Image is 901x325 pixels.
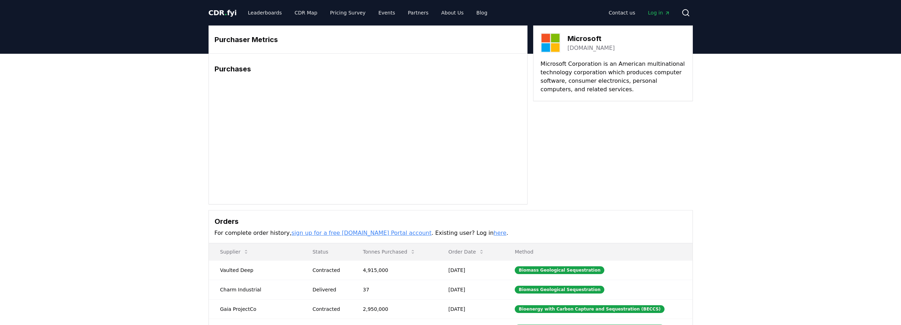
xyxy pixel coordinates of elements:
a: Blog [471,6,493,19]
a: Log in [642,6,675,19]
nav: Main [242,6,493,19]
span: Log in [648,9,670,16]
a: CDR Map [289,6,323,19]
a: Events [373,6,401,19]
td: Charm Industrial [209,280,301,299]
div: Contracted [313,306,346,313]
td: [DATE] [437,260,504,280]
td: 2,950,000 [352,299,437,319]
a: Leaderboards [242,6,287,19]
button: Tonnes Purchased [357,245,421,259]
h3: Orders [215,216,687,227]
span: CDR fyi [209,8,237,17]
p: Method [509,248,686,255]
td: 4,915,000 [352,260,437,280]
button: Order Date [443,245,490,259]
nav: Main [603,6,675,19]
a: Partners [402,6,434,19]
a: Contact us [603,6,641,19]
div: Biomass Geological Sequestration [515,286,604,294]
td: 37 [352,280,437,299]
td: [DATE] [437,299,504,319]
h3: Microsoft [568,33,615,44]
p: For complete order history, . Existing user? Log in . [215,229,687,237]
a: Pricing Survey [324,6,371,19]
a: About Us [435,6,469,19]
td: Vaulted Deep [209,260,301,280]
p: Status [307,248,346,255]
h3: Purchaser Metrics [215,34,521,45]
div: Bioenergy with Carbon Capture and Sequestration (BECCS) [515,305,665,313]
a: here [494,230,506,236]
td: [DATE] [437,280,504,299]
button: Supplier [215,245,255,259]
p: Microsoft Corporation is an American multinational technology corporation which produces computer... [541,60,685,94]
a: sign up for a free [DOMAIN_NAME] Portal account [291,230,432,236]
img: Microsoft-logo [541,33,560,53]
a: CDR.fyi [209,8,237,18]
div: Biomass Geological Sequestration [515,266,604,274]
a: [DOMAIN_NAME] [568,44,615,52]
span: . [224,8,227,17]
h3: Purchases [215,64,521,74]
div: Contracted [313,267,346,274]
td: Gaia ProjectCo [209,299,301,319]
div: Delivered [313,286,346,293]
